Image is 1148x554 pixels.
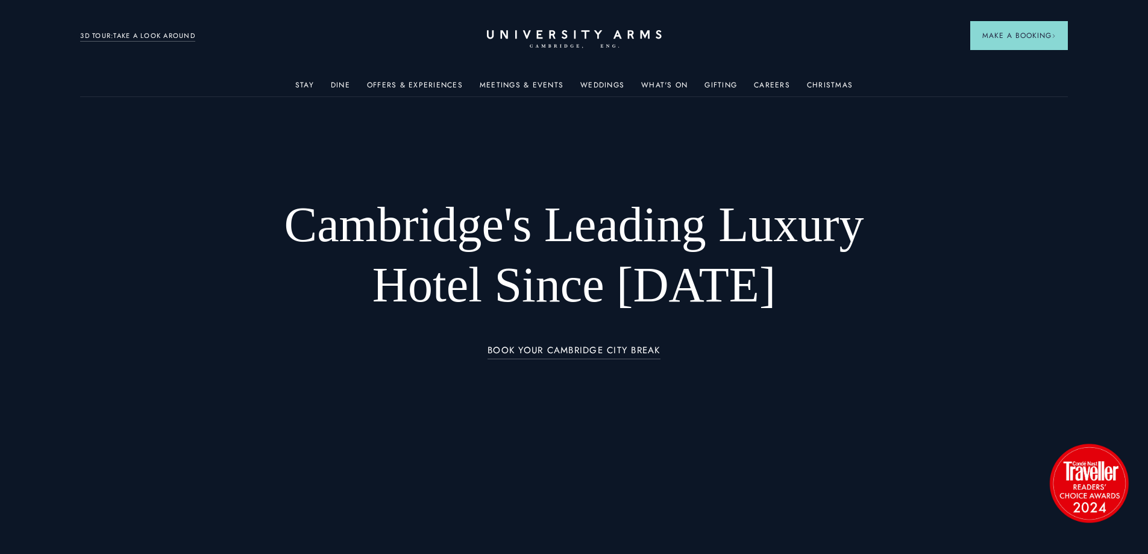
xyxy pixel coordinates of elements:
[487,30,662,49] a: Home
[580,81,624,96] a: Weddings
[331,81,350,96] a: Dine
[704,81,737,96] a: Gifting
[488,345,660,359] a: BOOK YOUR CAMBRIDGE CITY BREAK
[754,81,790,96] a: Careers
[295,81,314,96] a: Stay
[970,21,1068,50] button: Make a BookingArrow icon
[480,81,563,96] a: Meetings & Events
[252,195,896,315] h1: Cambridge's Leading Luxury Hotel Since [DATE]
[641,81,688,96] a: What's On
[1044,438,1134,528] img: image-2524eff8f0c5d55edbf694693304c4387916dea5-1501x1501-png
[807,81,853,96] a: Christmas
[367,81,463,96] a: Offers & Experiences
[80,31,195,42] a: 3D TOUR:TAKE A LOOK AROUND
[982,30,1056,41] span: Make a Booking
[1052,34,1056,38] img: Arrow icon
